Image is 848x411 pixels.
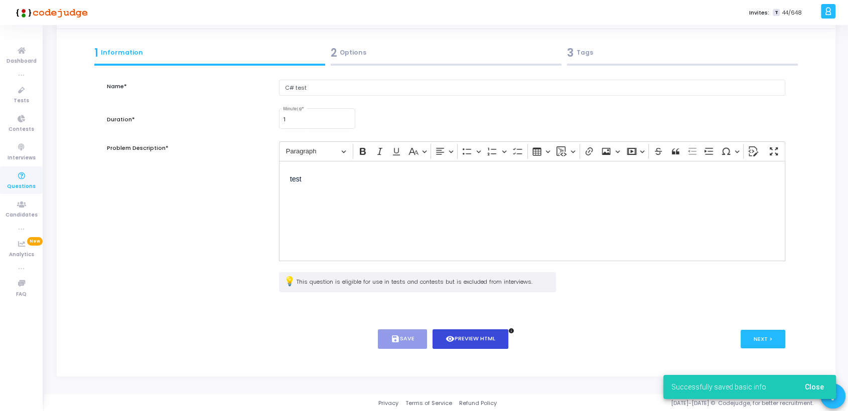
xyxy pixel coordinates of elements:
[331,45,561,61] div: Options
[749,9,769,17] label: Invites:
[508,328,514,334] i: info
[741,330,785,348] button: Next >
[433,329,508,349] button: visibilityPreview HTML
[286,145,338,157] span: Paragraph
[107,115,135,124] label: Duration*
[378,399,398,407] a: Privacy
[281,144,351,159] button: Paragraph
[6,211,38,220] span: Candidates
[446,334,455,343] i: visibility
[671,382,766,392] span: Successfully saved basic info
[9,125,34,134] span: Contests
[279,141,785,161] div: Editor toolbar
[567,45,798,61] div: Tags
[27,237,43,246] span: New
[564,42,801,69] a: 3Tags
[805,383,824,391] span: Close
[378,329,428,349] button: saveSave
[290,172,774,184] p: test
[7,57,37,66] span: Dashboard
[7,182,36,191] span: Questions
[16,290,27,299] span: FAQ
[13,3,88,23] img: logo
[328,42,564,69] a: 2Options
[391,334,400,343] i: save
[405,399,452,407] a: Terms of Service
[9,251,34,259] span: Analytics
[107,144,169,152] label: Problem Description*
[459,399,497,407] a: Refund Policy
[94,45,98,61] span: 1
[279,161,785,261] div: Editor editing area: main
[567,45,574,61] span: 3
[331,45,337,61] span: 2
[91,42,328,69] a: 1Information
[14,97,29,105] span: Tests
[773,9,779,17] span: T
[107,82,127,91] label: Name*
[279,272,556,292] div: This question is eligible for use in tests and contests but is excluded from interviews.
[8,154,36,162] span: Interviews
[797,378,832,396] button: Close
[94,45,325,61] div: Information
[782,9,801,17] span: 44/648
